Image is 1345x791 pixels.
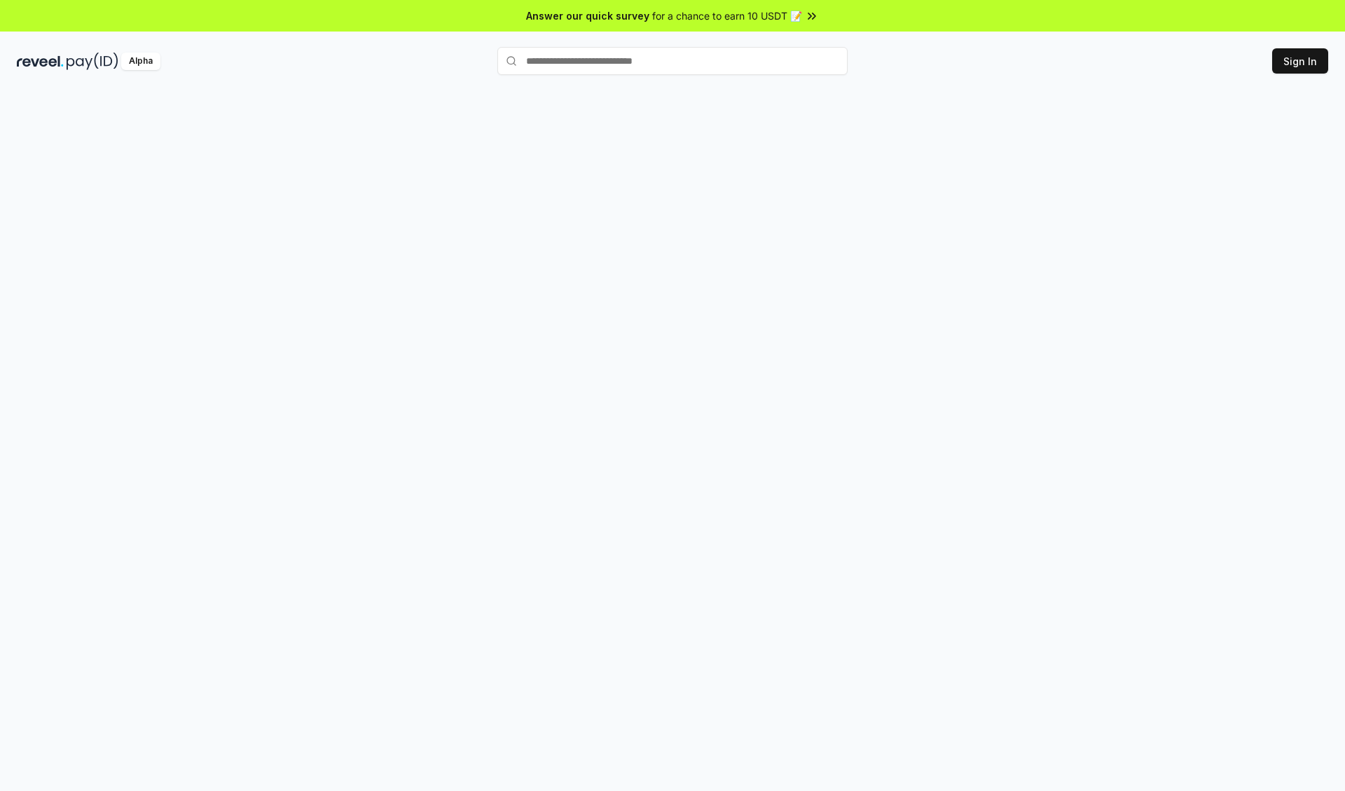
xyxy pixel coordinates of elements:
span: for a chance to earn 10 USDT 📝 [652,8,802,23]
img: pay_id [67,53,118,70]
div: Alpha [121,53,160,70]
button: Sign In [1272,48,1328,74]
span: Answer our quick survey [526,8,649,23]
img: reveel_dark [17,53,64,70]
